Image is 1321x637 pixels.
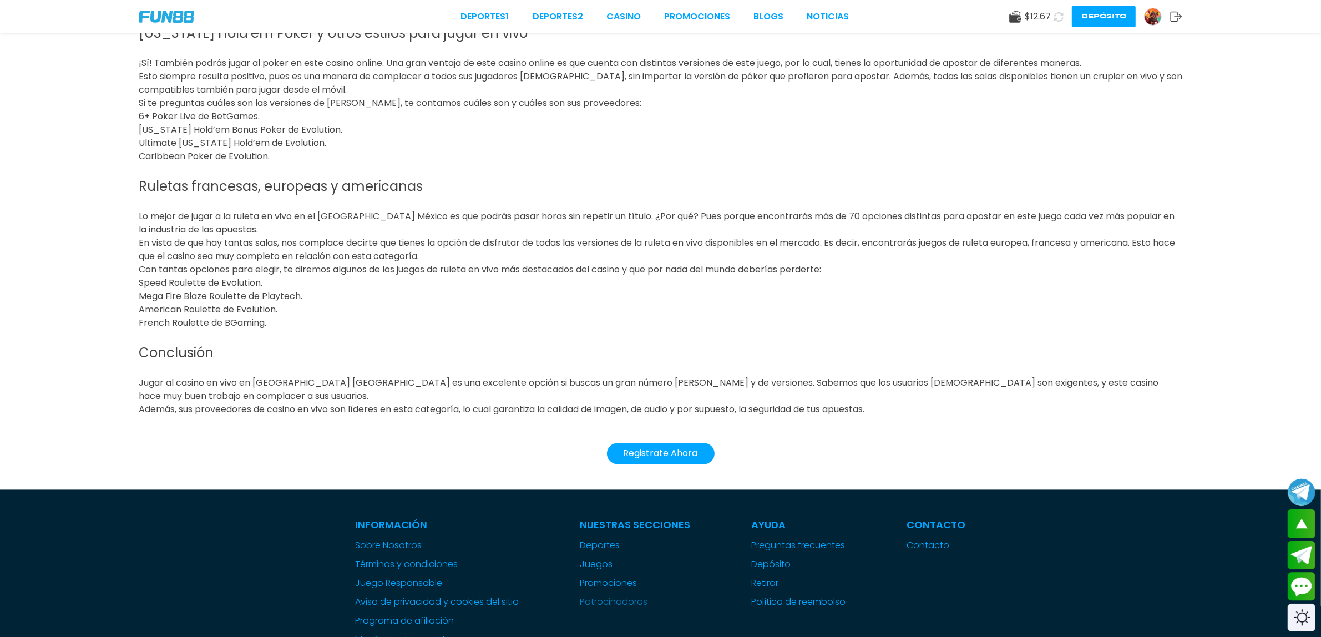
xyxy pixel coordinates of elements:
font: Ultimate [US_STATE] Hold’em de Evolution. [139,137,326,150]
font: [US_STATE] Hold’em Bonus Poker de Evolution. [139,124,342,136]
font: Conclusión [139,344,214,362]
button: Juegos [580,558,613,572]
p: Nuestras Secciones [580,518,691,533]
font: Jugar al casino en vivo en [GEOGRAPHIC_DATA] [GEOGRAPHIC_DATA] es una excelente opción si buscas ... [139,377,1158,403]
a: Términos y condiciones [356,558,519,572]
font: En vista de que hay tantas salas, nos complace decirte que tienes la opción de disfrutar de todas... [139,237,1175,263]
a: Deportes2 [533,10,583,23]
font: Con tantas opciones para elegir, te diremos algunos de los juegos de ruleta en vivo más destacado... [139,264,821,276]
a: Promociones [664,10,730,23]
a: Depósito [752,558,846,572]
font: American Roulette de Evolution. [139,304,277,316]
span: $ 12.67 [1025,10,1051,23]
font: 6+ Poker Live de BetGames. [139,110,260,123]
a: Aviso de privacidad y cookies del sitio [356,596,519,609]
a: Deportes [580,539,691,553]
font: French Roulette de BGaming. [139,317,266,330]
img: Avatar [1145,8,1161,25]
img: Company Logo [139,11,194,23]
div: Switch theme [1288,604,1315,631]
font: Caribbean Poker de Evolution. [139,150,270,163]
a: Política de reembolso [752,596,846,609]
font: Esto siempre resulta positivo, pues es una manera de complacer a todos sus jugadores [DEMOGRAPHIC... [139,70,1182,97]
p: Información [356,518,519,533]
button: scroll up [1288,509,1315,538]
a: Juego Responsable [356,577,519,590]
a: Sobre Nosotros [356,539,519,553]
button: Join telegram [1288,541,1315,570]
a: Retirar [752,577,846,590]
font: Ruletas francesas, europeas y americanas [139,178,423,196]
a: Avatar [1144,8,1170,26]
a: NOTICIAS [807,10,849,23]
font: Lo mejor de jugar a la ruleta en vivo en el [GEOGRAPHIC_DATA] México es que podrás pasar horas si... [139,210,1175,236]
a: Registrate Ahora [607,447,715,460]
font: Si te preguntas cuáles son las versiones de [PERSON_NAME], te contamos cuáles son y cuáles son su... [139,97,641,110]
a: Preguntas frecuentes [752,539,846,553]
font: Además, sus proveedores de casino en vivo son líderes en esta categoría, lo cual garantiza la cal... [139,403,864,416]
button: Registrate Ahora [607,443,715,464]
font: Mega Fire Blaze Roulette de Playtech. [139,290,302,303]
a: BLOGS [753,10,783,23]
button: Depósito [1072,6,1136,27]
a: Deportes1 [461,10,509,23]
a: Promociones [580,577,691,590]
font: ¡Sí! También podrás jugar al poker en este casino online. Una gran ventaja de este casino online ... [139,57,1081,70]
font: [US_STATE] Hold’em Poker y otros estilos para jugar en vivo [139,24,528,43]
font: Speed Roulette de Evolution. [139,277,262,290]
a: Programa de afiliación [356,615,519,628]
p: Contacto [907,518,966,533]
button: Join telegram channel [1288,478,1315,507]
button: Contact customer service [1288,572,1315,601]
a: CASINO [606,10,641,23]
a: Contacto [907,539,966,553]
p: Ayuda [752,518,846,533]
a: Patrocinadoras [580,596,691,609]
